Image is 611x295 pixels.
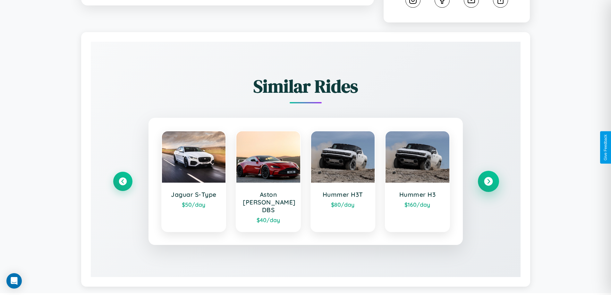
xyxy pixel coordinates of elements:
[6,273,22,289] div: Open Intercom Messenger
[318,201,369,208] div: $ 80 /day
[236,131,301,232] a: Aston [PERSON_NAME] DBS$40/day
[168,191,219,198] h3: Jaguar S-Type
[392,201,443,208] div: $ 160 /day
[161,131,226,232] a: Jaguar S-Type$50/day
[603,134,608,161] div: Give Feedback
[113,74,498,99] h2: Similar Rides
[168,201,219,208] div: $ 50 /day
[243,216,294,223] div: $ 40 /day
[310,131,376,232] a: Hummer H3T$80/day
[392,191,443,198] h3: Hummer H3
[243,191,294,214] h3: Aston [PERSON_NAME] DBS
[318,191,369,198] h3: Hummer H3T
[385,131,450,232] a: Hummer H3$160/day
